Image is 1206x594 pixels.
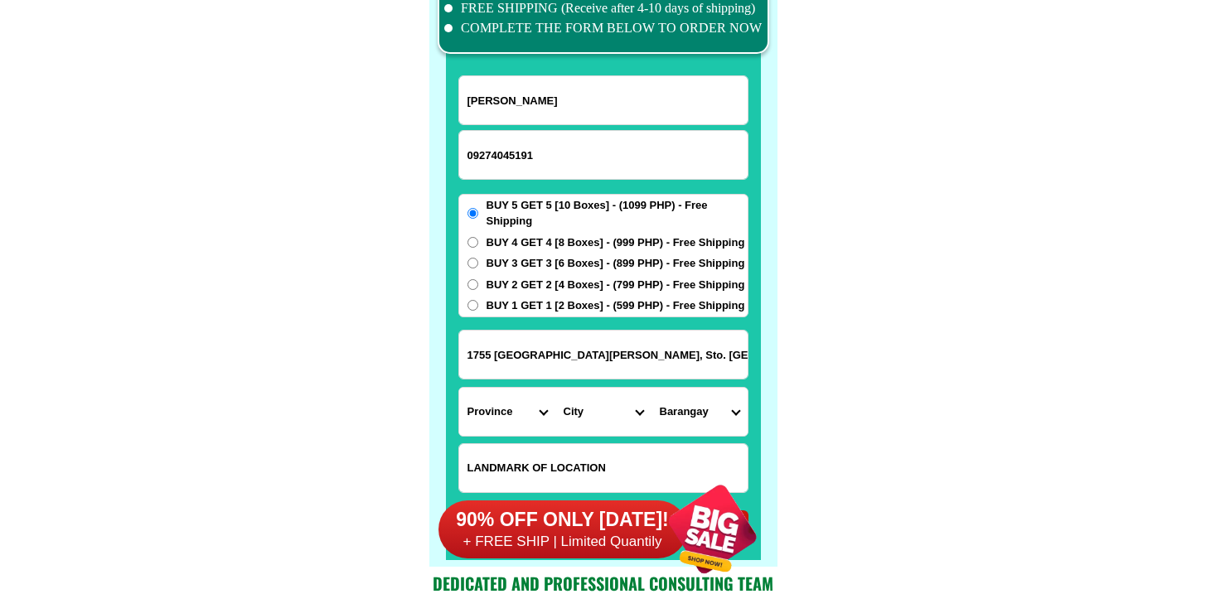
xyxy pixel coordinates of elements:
li: COMPLETE THE FORM BELOW TO ORDER NOW [444,18,763,38]
span: BUY 2 GET 2 [4 Boxes] - (799 PHP) - Free Shipping [487,277,745,293]
input: BUY 2 GET 2 [4 Boxes] - (799 PHP) - Free Shipping [467,279,478,290]
select: Select district [555,388,651,436]
h6: 90% OFF ONLY [DATE]! [438,508,687,533]
input: Input phone_number [459,131,748,179]
select: Select province [459,388,555,436]
h6: + FREE SHIP | Limited Quantily [438,533,687,551]
select: Select commune [651,388,748,436]
span: BUY 5 GET 5 [10 Boxes] - (1099 PHP) - Free Shipping [487,197,748,229]
span: BUY 3 GET 3 [6 Boxes] - (899 PHP) - Free Shipping [487,255,745,272]
input: BUY 4 GET 4 [8 Boxes] - (999 PHP) - Free Shipping [467,237,478,248]
input: BUY 1 GET 1 [2 Boxes] - (599 PHP) - Free Shipping [467,300,478,311]
input: Input address [459,331,748,379]
input: Input LANDMARKOFLOCATION [459,444,748,492]
input: Input full_name [459,76,748,124]
input: BUY 5 GET 5 [10 Boxes] - (1099 PHP) - Free Shipping [467,208,478,219]
span: BUY 1 GET 1 [2 Boxes] - (599 PHP) - Free Shipping [487,297,745,314]
span: BUY 4 GET 4 [8 Boxes] - (999 PHP) - Free Shipping [487,234,745,251]
input: BUY 3 GET 3 [6 Boxes] - (899 PHP) - Free Shipping [467,258,478,268]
